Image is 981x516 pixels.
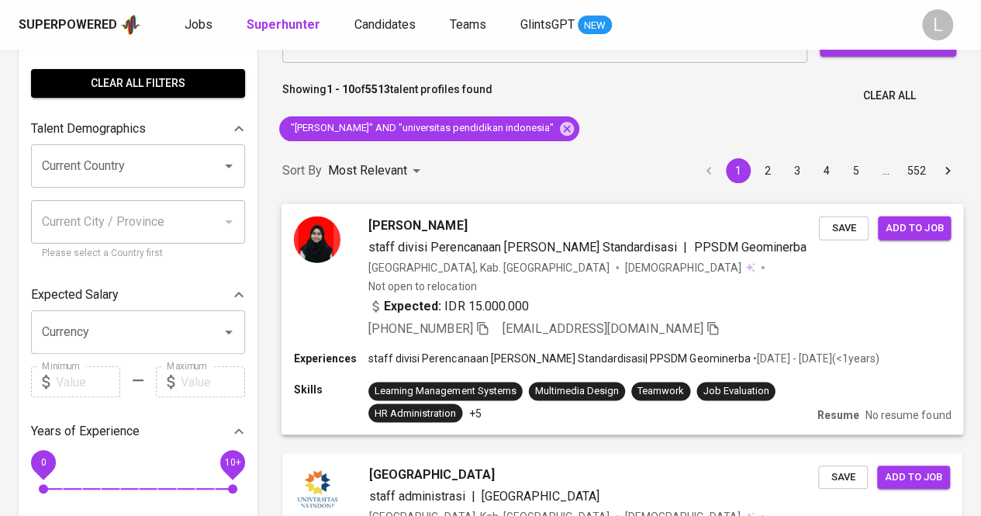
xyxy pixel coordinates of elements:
span: GlintsGPT [520,17,575,32]
p: Talent Demographics [31,119,146,138]
span: NEW [578,18,612,33]
button: Go to next page [935,158,960,183]
p: Showing of talent profiles found [282,81,492,110]
span: | [683,237,687,256]
p: Expected Salary [31,286,119,304]
span: [EMAIL_ADDRESS][DOMAIN_NAME] [503,321,703,336]
div: … [873,163,898,178]
div: Most Relevant [328,157,426,185]
p: Experiences [294,351,368,366]
p: No resume found [865,407,951,422]
span: Clear All [863,86,916,106]
button: Go to page 4 [814,158,839,183]
img: 0c912edc44bc4c3431a0cea2e885ac03.png [294,216,340,262]
span: staff divisi Perencanaan [PERSON_NAME] Standardisasi [368,239,677,254]
a: Superpoweredapp logo [19,13,141,36]
div: Expected Salary [31,279,245,310]
b: Expected: [384,296,441,315]
button: Go to page 2 [755,158,780,183]
div: Job Evaluation [703,383,769,398]
span: Save [826,469,860,487]
div: L [922,9,953,40]
p: staff divisi Perencanaan [PERSON_NAME] Standardisasi | PPSDM Geominerba [368,351,750,366]
div: Superpowered [19,16,117,34]
span: Save [827,219,861,237]
div: Teamwork [637,383,684,398]
span: 10+ [224,457,240,468]
span: Jobs [185,17,212,32]
div: Years of Experience [31,416,245,447]
b: 5513 [365,83,390,95]
a: Jobs [185,16,216,35]
a: [PERSON_NAME]staff divisi Perencanaan [PERSON_NAME] Standardisasi|PPSDM Geominerba[GEOGRAPHIC_DAT... [282,204,962,435]
div: Talent Demographics [31,113,245,144]
span: Add to job [886,219,943,237]
nav: pagination navigation [694,158,962,183]
p: Sort By [282,161,322,180]
button: Clear All filters [31,69,245,98]
p: Years of Experience [31,422,140,441]
span: [GEOGRAPHIC_DATA] [482,489,599,504]
div: Learning Management Systems [375,383,516,398]
button: Open [218,321,240,343]
span: Add to job [885,469,942,487]
span: [PHONE_NUMBER] [368,321,472,336]
button: Open [218,155,240,177]
span: "[PERSON_NAME]" AND "universitas pendidikan indonesia" [279,121,563,136]
button: Clear All [857,81,922,110]
button: Add to job [878,216,951,240]
span: PPSDM Geominerba [693,239,806,254]
span: 0 [40,457,46,468]
span: [PERSON_NAME] [368,216,467,234]
button: Add to job [877,466,950,490]
button: Save [818,466,868,490]
span: Candidates [354,17,416,32]
img: ce2ab54a71ddf47e93500bdba462dc5e.png [295,466,341,512]
div: [GEOGRAPHIC_DATA], Kab. [GEOGRAPHIC_DATA] [368,259,610,275]
a: GlintsGPT NEW [520,16,612,35]
a: Superhunter [247,16,323,35]
p: Not open to relocation [368,278,476,293]
p: Please select a Country first [42,246,234,261]
span: [DEMOGRAPHIC_DATA] [625,259,743,275]
p: • [DATE] - [DATE] ( <1 years ) [750,351,879,366]
span: [GEOGRAPHIC_DATA] [369,466,495,484]
input: Value [181,366,245,397]
img: app logo [120,13,141,36]
a: Candidates [354,16,419,35]
p: +5 [468,405,481,421]
span: staff administrasi [369,489,465,504]
button: Save [819,216,869,240]
div: Multimedia Design [535,383,619,398]
a: Teams [450,16,489,35]
p: Most Relevant [328,161,407,180]
b: Superhunter [247,17,320,32]
span: Clear All filters [43,74,233,93]
input: Value [56,366,120,397]
div: IDR 15.000.000 [368,296,529,315]
span: Teams [450,17,486,32]
p: Resume [817,407,859,422]
button: page 1 [726,158,751,183]
b: 1 - 10 [326,83,354,95]
button: Go to page 3 [785,158,810,183]
span: | [472,487,475,506]
button: Go to page 552 [903,158,931,183]
div: "[PERSON_NAME]" AND "universitas pendidikan indonesia" [279,116,579,141]
button: Go to page 5 [844,158,869,183]
p: Skills [294,382,368,397]
div: HR Administration [375,406,456,421]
